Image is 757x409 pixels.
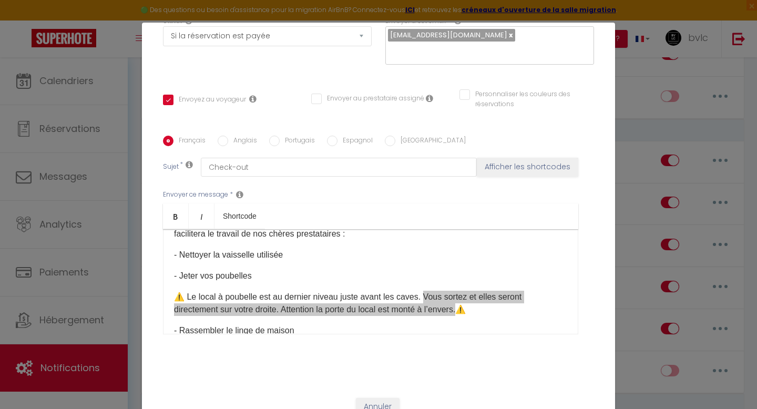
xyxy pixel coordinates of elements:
[395,136,466,147] label: [GEOGRAPHIC_DATA]
[174,249,567,261] p: - Nettoyer la vaisselle utilisée
[8,4,40,36] button: Ouvrir le widget de chat LiveChat
[173,136,206,147] label: Français
[214,203,265,229] a: Shortcode
[249,95,257,103] i: Envoyer au voyageur
[174,324,567,337] p: - Rassembler le linge de maison
[228,136,257,147] label: Anglais
[337,136,373,147] label: Espagnol
[189,203,214,229] a: Italic
[477,158,578,177] button: Afficher les shortcodes
[236,190,243,199] i: Message
[186,160,193,169] i: Subject
[163,229,578,334] div: ​
[280,136,315,147] label: Portugais
[174,291,567,316] p: ⚠️ ​Le local à poubelle est au dernier niveau juste avant les caves. Vous sortez et elles seront ...
[163,203,189,229] a: Bold
[174,270,567,282] p: - Jeter vos poubelles
[390,30,507,40] span: [EMAIL_ADDRESS][DOMAIN_NAME]
[426,94,433,103] i: Envoyer au prestataire si il est assigné
[163,162,179,173] label: Sujet
[163,190,228,200] label: Envoyer ce message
